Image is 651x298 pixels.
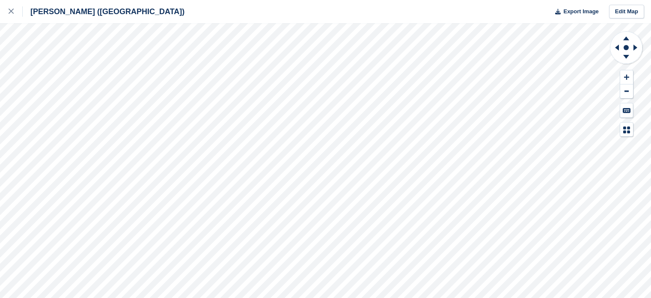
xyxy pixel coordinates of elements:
button: Map Legend [620,123,633,137]
button: Keyboard Shortcuts [620,103,633,117]
div: [PERSON_NAME] ([GEOGRAPHIC_DATA]) [23,6,184,17]
span: Export Image [563,7,598,16]
button: Zoom Out [620,84,633,99]
button: Export Image [550,5,599,19]
button: Zoom In [620,70,633,84]
a: Edit Map [609,5,644,19]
